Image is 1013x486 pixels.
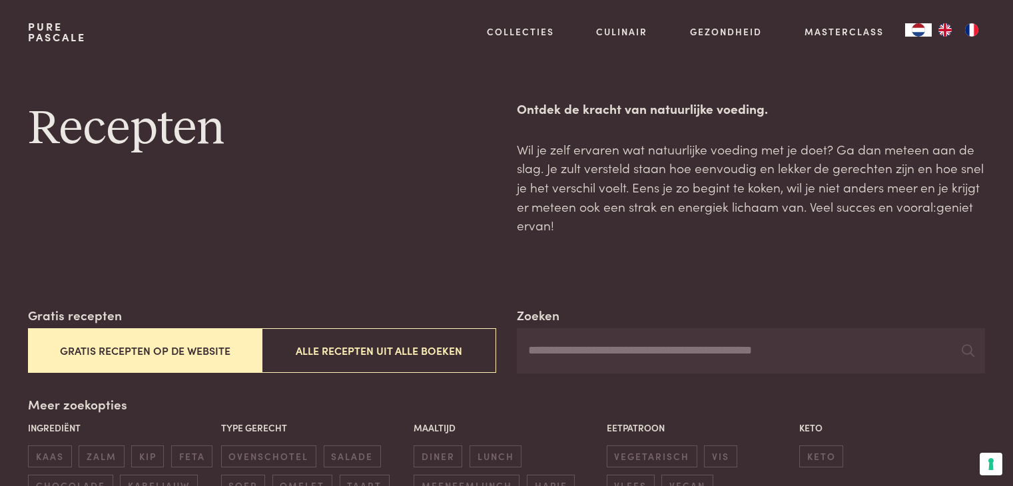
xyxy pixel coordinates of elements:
[980,453,1002,475] button: Uw voorkeuren voor toestemming voor trackingtechnologieën
[131,445,164,467] span: kip
[414,421,599,435] p: Maaltijd
[517,306,559,325] label: Zoeken
[414,445,462,467] span: diner
[221,421,407,435] p: Type gerecht
[28,99,496,159] h1: Recepten
[607,445,697,467] span: vegetarisch
[28,21,86,43] a: PurePascale
[262,328,496,373] button: Alle recepten uit alle boeken
[905,23,932,37] div: Language
[221,445,316,467] span: ovenschotel
[470,445,521,467] span: lunch
[607,421,793,435] p: Eetpatroon
[799,421,985,435] p: Keto
[799,445,843,467] span: keto
[79,445,124,467] span: zalm
[932,23,985,37] ul: Language list
[517,99,768,117] strong: Ontdek de kracht van natuurlijke voeding.
[905,23,985,37] aside: Language selected: Nederlands
[487,25,554,39] a: Collecties
[171,445,212,467] span: feta
[932,23,958,37] a: EN
[28,421,214,435] p: Ingrediënt
[28,445,71,467] span: kaas
[28,306,122,325] label: Gratis recepten
[958,23,985,37] a: FR
[324,445,381,467] span: salade
[905,23,932,37] a: NL
[596,25,647,39] a: Culinair
[690,25,762,39] a: Gezondheid
[517,140,984,235] p: Wil je zelf ervaren wat natuurlijke voeding met je doet? Ga dan meteen aan de slag. Je zult verst...
[805,25,884,39] a: Masterclass
[704,445,737,467] span: vis
[28,328,262,373] button: Gratis recepten op de website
